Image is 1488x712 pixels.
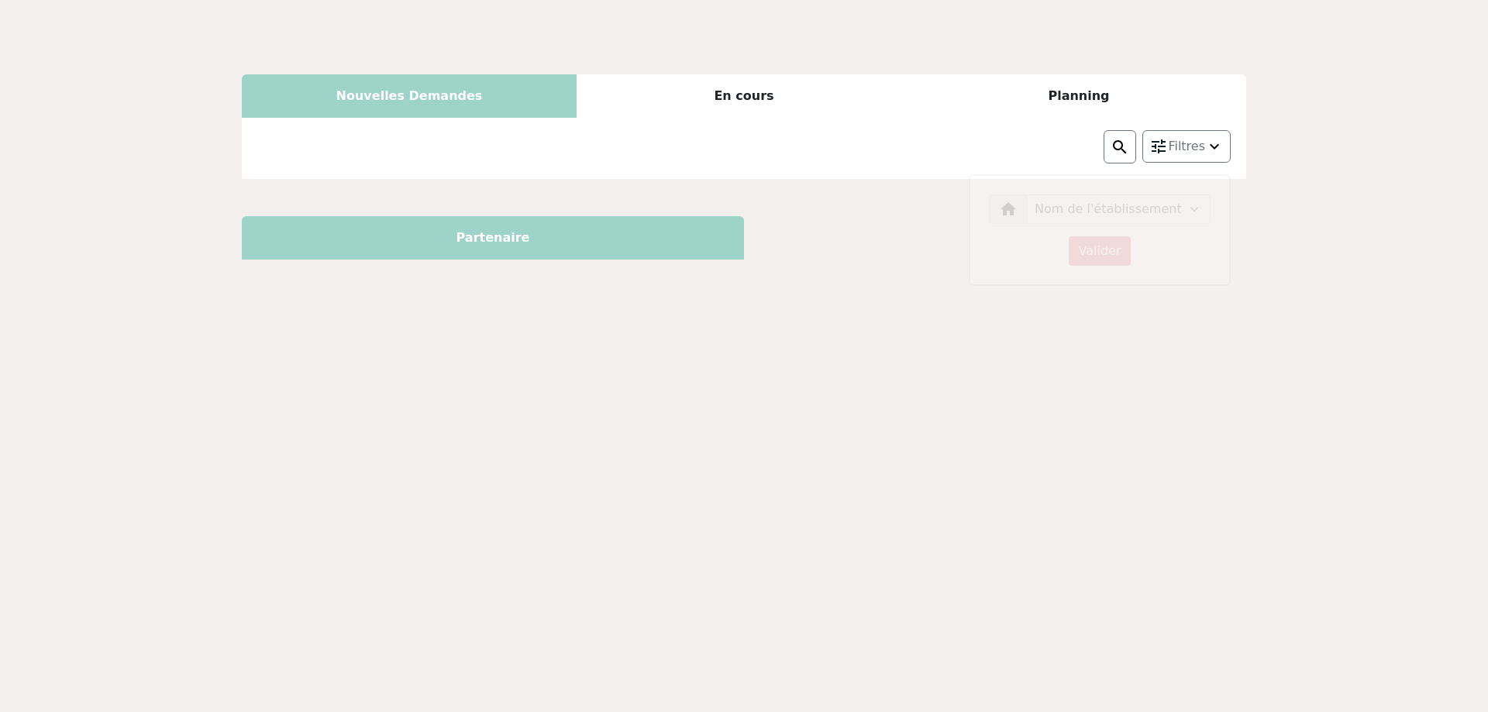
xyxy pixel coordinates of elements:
img: search.png [1111,138,1129,157]
div: Partenaire [242,216,744,260]
input: Valider [1069,236,1131,266]
span: Filtres [1168,137,1205,156]
div: En cours [577,74,911,118]
div: Nouvelles Demandes [242,74,577,118]
img: setting.png [1149,137,1168,156]
img: etb.png [999,200,1018,218]
div: Planning [911,74,1246,118]
img: arrow_down.png [1205,137,1224,156]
